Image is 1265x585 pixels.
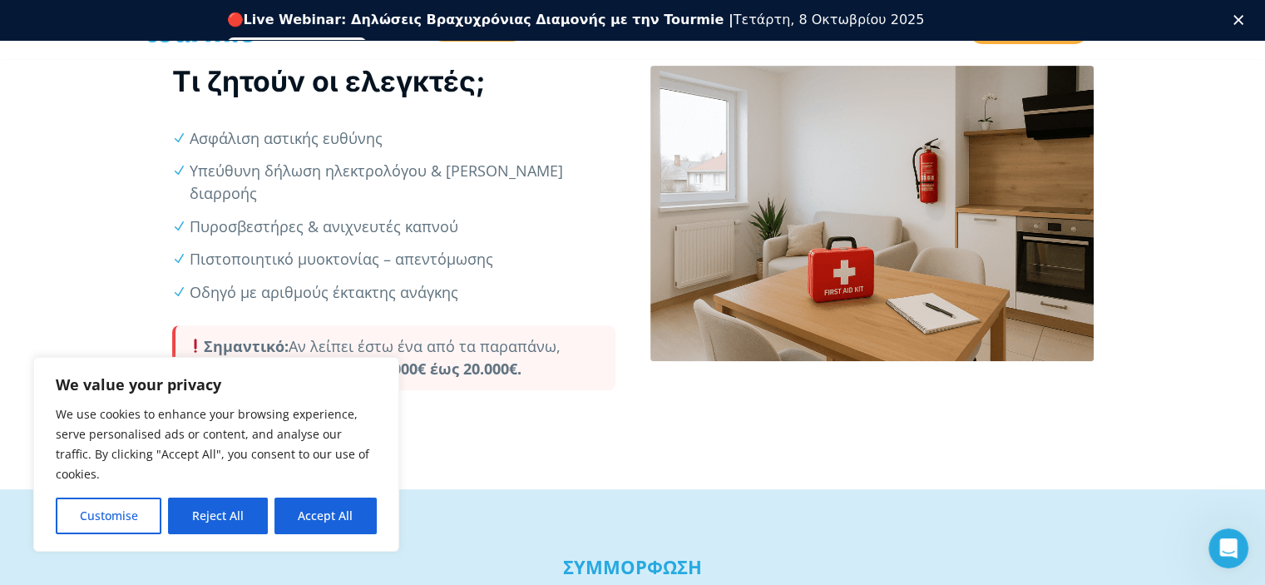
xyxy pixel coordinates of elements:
[56,404,377,484] p: We use cookies to enhance your browsing experience, serve personalised ads or content, and analys...
[172,325,615,390] div: Αν λείπει έστω ένα από τα παραπάνω, επιβάλλεται πρόστιμο
[56,498,161,534] button: Customise
[563,554,702,579] b: ΣΥΜΜΟΡΦΩΣΗ
[1233,15,1250,25] div: Κλείσιμο
[190,248,615,270] li: Πιστοποιητικό μυοκτονίας – απεντόμωσης
[274,498,377,534] button: Accept All
[172,62,615,101] h2: Τι ζητούν οι ελεγκτές;
[190,160,615,205] li: Υπεύθυνη δήλωση ηλεκτρολόγου & [PERSON_NAME] διαρροής
[190,127,615,150] li: Ασφάλιση αστικής ευθύνης
[227,37,368,57] a: Εγγραφείτε δωρεάν
[380,359,521,379] strong: 5.000€ έως 20.000€.
[168,498,267,534] button: Reject All
[190,216,615,238] li: Πυροσβεστήρες & ανιχνευτές καπνού
[187,336,289,356] strong: Σημαντικό:
[1208,528,1248,568] iframe: Intercom live chat
[244,12,734,27] b: Live Webinar: Δηλώσεις Βραχυχρόνιας Διαμονής με την Tourmie |
[227,12,925,28] div: 🔴 Τετάρτη, 8 Οκτωβρίου 2025
[56,374,377,394] p: We value your privacy
[190,281,615,304] li: Οδηγό με αριθμούς έκτακτης ανάγκης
